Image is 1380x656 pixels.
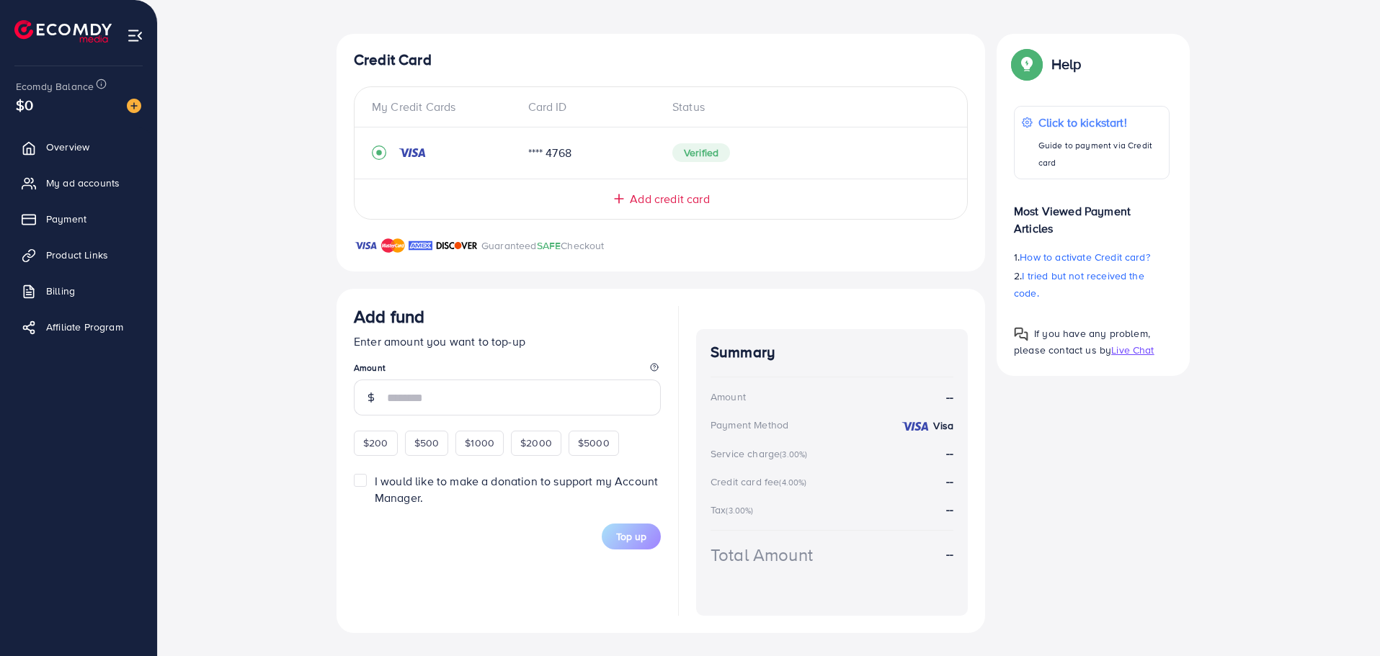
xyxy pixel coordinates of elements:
span: I would like to make a donation to support my Account Manager. [375,473,658,506]
span: Overview [46,140,89,154]
h4: Summary [711,343,953,361]
a: Billing [11,277,146,305]
p: Most Viewed Payment Articles [1014,191,1170,237]
strong: -- [946,501,953,517]
span: Billing [46,284,75,298]
a: Product Links [11,241,146,269]
img: logo [14,20,112,42]
svg: record circle [372,145,386,160]
strong: -- [946,389,953,405]
h3: Add fund [354,306,424,327]
span: Ecomdy Balance [16,79,94,94]
span: Affiliate Program [46,320,123,334]
strong: -- [946,445,953,461]
div: Credit card fee [711,475,811,489]
img: image [127,99,141,113]
img: brand [381,237,405,254]
p: 1. [1014,248,1170,266]
span: Verified [672,143,730,162]
img: brand [436,237,478,254]
img: menu [127,27,143,44]
strong: -- [946,473,953,489]
p: Click to kickstart! [1038,114,1162,131]
a: My ad accounts [11,169,146,197]
img: credit [901,421,930,432]
iframe: Chat [1319,591,1369,645]
p: Guaranteed Checkout [481,237,605,254]
span: $5000 [578,436,610,450]
span: $2000 [520,436,552,450]
a: Overview [11,132,146,161]
a: Payment [11,205,146,233]
div: Amount [711,390,746,404]
legend: Amount [354,361,661,379]
p: Help [1051,55,1082,73]
span: My ad accounts [46,176,120,190]
small: (3.00%) [726,505,753,516]
span: Live Chat [1111,343,1154,357]
img: credit [398,147,427,158]
span: Payment [46,212,86,226]
img: Popup guide [1014,327,1028,341]
div: Card ID [517,99,662,115]
span: Top up [616,529,646,544]
span: How to activate Credit card? [1020,250,1149,264]
div: Status [661,99,950,115]
span: If you have any problem, please contact us by [1014,326,1150,357]
div: Tax [711,503,758,517]
button: Top up [602,524,661,549]
small: (3.00%) [780,449,807,460]
div: Total Amount [711,542,813,567]
span: Product Links [46,248,108,262]
span: $0 [16,94,33,115]
div: Service charge [711,446,811,461]
img: brand [354,237,378,254]
img: brand [409,237,432,254]
strong: Visa [933,418,953,433]
strong: -- [946,546,953,562]
span: Add credit card [630,191,709,207]
span: $500 [414,436,440,450]
p: Enter amount you want to top-up [354,333,661,350]
p: Guide to payment via Credit card [1038,137,1162,171]
h4: Credit Card [354,51,968,69]
span: I tried but not received the code. [1014,269,1144,300]
span: SAFE [537,238,561,253]
span: $1000 [465,436,494,450]
span: $200 [363,436,388,450]
a: Affiliate Program [11,313,146,341]
small: (4.00%) [779,477,806,488]
div: My Credit Cards [372,99,517,115]
p: 2. [1014,267,1170,302]
img: Popup guide [1014,51,1040,77]
div: Payment Method [711,418,788,432]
